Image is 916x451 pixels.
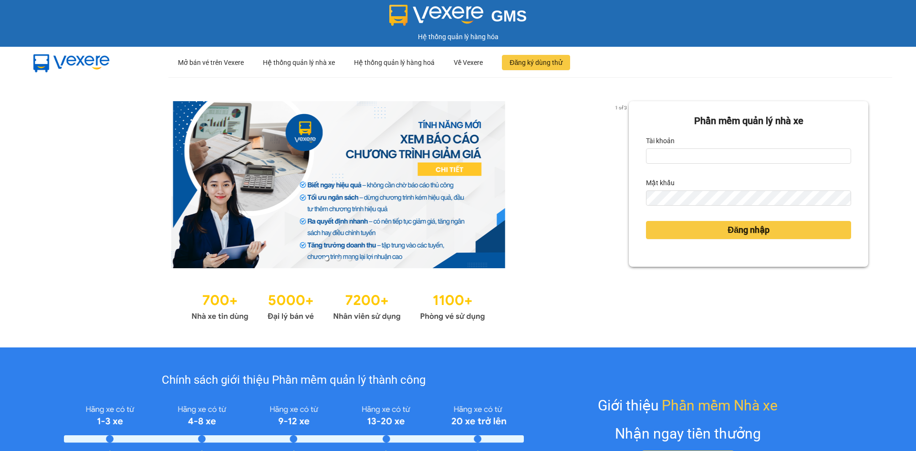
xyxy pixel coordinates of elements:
img: Statistics.png [191,287,485,324]
li: slide item 3 [348,257,352,261]
img: logo 2 [389,5,484,26]
span: Đăng nhập [728,223,770,237]
label: Tài khoản [646,133,675,148]
span: Đăng ký dùng thử [510,57,562,68]
div: Hệ thống quản lý hàng hoá [354,47,435,78]
div: Chính sách giới thiệu Phần mềm quản lý thành công [64,371,523,389]
div: Hệ thống quản lý nhà xe [263,47,335,78]
button: Đăng ký dùng thử [502,55,570,70]
p: 1 of 3 [612,101,629,114]
li: slide item 2 [336,257,340,261]
input: Tài khoản [646,148,851,164]
label: Mật khẩu [646,175,675,190]
a: GMS [389,14,527,22]
div: Mở bán vé trên Vexere [178,47,244,78]
div: Hệ thống quản lý hàng hóa [2,31,914,42]
img: mbUUG5Q.png [24,47,119,78]
div: Nhận ngay tiền thưởng [615,422,761,445]
div: Phần mềm quản lý nhà xe [646,114,851,128]
button: next slide / item [615,101,629,268]
div: Về Vexere [454,47,483,78]
div: Giới thiệu [598,394,778,417]
li: slide item 1 [325,257,329,261]
span: Phần mềm Nhà xe [662,394,778,417]
button: Đăng nhập [646,221,851,239]
input: Mật khẩu [646,190,851,206]
button: previous slide / item [48,101,61,268]
span: GMS [491,7,527,25]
